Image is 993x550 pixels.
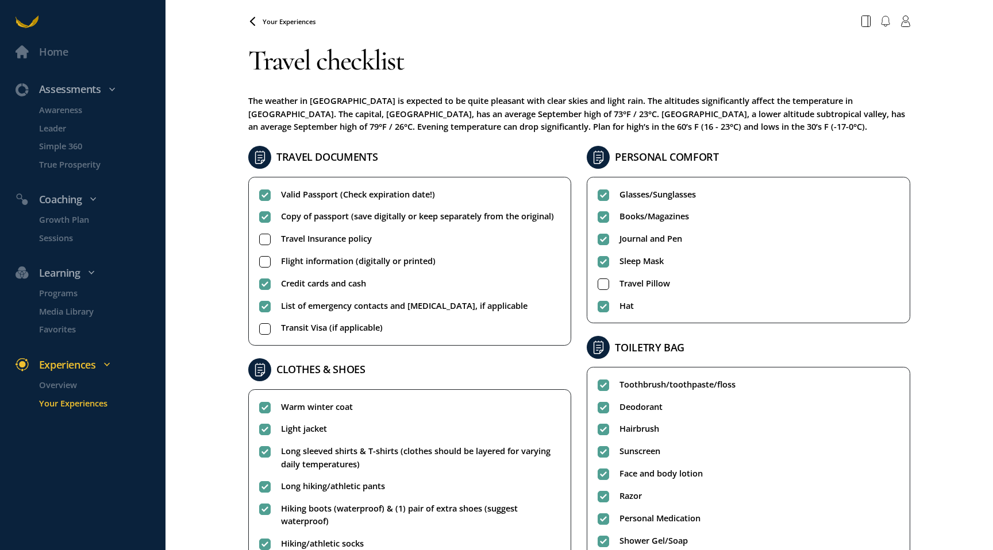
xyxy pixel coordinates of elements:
[24,213,165,226] a: Growth Plan
[24,140,165,153] a: Simple 360
[619,467,703,480] span: Face and body lotion
[281,321,383,334] span: Transit Visa (if applicable)
[24,323,165,336] a: Favorites
[39,378,163,392] p: Overview
[619,277,670,290] span: Travel Pillow
[8,265,171,281] div: Learning
[39,213,163,226] p: Growth Plan
[615,339,684,356] h2: TOILETRY BAG
[281,422,327,435] span: Light jacket
[619,512,701,525] span: Personal Medication
[619,400,663,413] span: Deodorant
[24,121,165,134] a: Leader
[24,103,165,117] a: Awareness
[281,537,364,550] span: Hiking/athletic socks
[281,479,385,493] span: Long hiking/athletic pants
[248,32,910,89] h1: Travel checklist
[8,357,171,373] div: Experiences
[281,400,353,413] span: Warm winter coat
[39,323,163,336] p: Favorites
[619,534,688,547] span: Shower Gel/Soap
[619,210,689,223] span: Books/Magazines
[281,277,366,290] span: Credit cards and cash
[619,378,736,391] span: Toothbrush/toothpaste/floss
[281,210,554,223] span: Copy of passport (save digitally or keep separately from the original)
[281,299,528,312] span: List of emergency contacts and [MEDICAL_DATA], if applicable
[24,231,165,244] a: Sessions
[8,191,171,208] div: Coaching
[281,254,436,268] span: Flight information (digitally or printed)
[281,502,560,528] span: Hiking boots (waterproof) & (1) pair of extra shoes (suggest waterproof)
[8,81,171,98] div: Assessments
[281,188,435,201] span: Valid Passport (Check expiration date!)
[615,149,718,165] h2: PERSONAL COMFORT
[619,422,659,435] span: Hairbrush
[619,254,664,268] span: Sleep Mask
[39,121,163,134] p: Leader
[281,444,560,470] span: Long sleeved shirts & T-shirts (clothes should be layered for varying daily temperatures)
[248,94,910,133] div: The weather in [GEOGRAPHIC_DATA] is expected to be quite pleasant with clear skies and light rain...
[619,299,634,312] span: Hat
[39,286,163,300] p: Programs
[24,157,165,171] a: True Prosperity
[281,232,372,245] span: Travel Insurance policy
[619,444,660,458] span: Sunscreen
[263,17,315,26] span: Your Experiences
[619,232,682,245] span: Journal and Pen
[619,489,642,502] span: Razor
[39,140,163,153] p: Simple 360
[24,396,165,409] a: Your Experiences
[39,44,68,60] div: Home
[276,149,378,165] h2: TRAVEL DOCUMENTS
[24,286,165,300] a: Programs
[39,103,163,117] p: Awareness
[24,378,165,392] a: Overview
[24,305,165,318] a: Media Library
[619,188,696,201] span: Glasses/Sunglasses
[39,157,163,171] p: True Prosperity
[39,231,163,244] p: Sessions
[39,305,163,318] p: Media Library
[276,361,365,378] h2: CLOTHES & SHOES
[39,396,163,409] p: Your Experiences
